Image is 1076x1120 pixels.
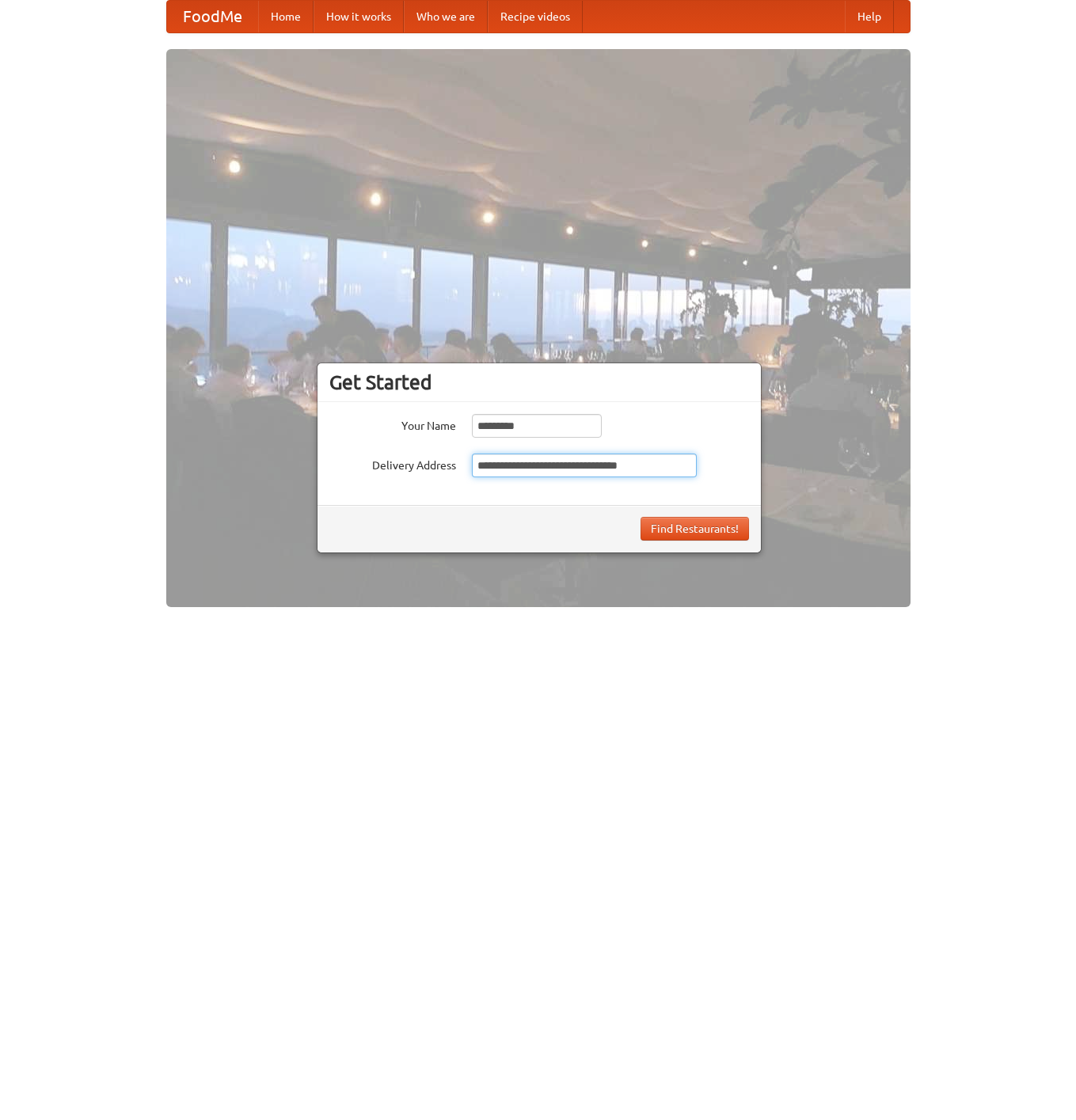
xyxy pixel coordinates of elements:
label: Your Name [329,414,456,434]
a: Who we are [404,1,488,32]
a: FoodMe [167,1,258,32]
a: How it works [314,1,404,32]
a: Home [258,1,314,32]
a: Help [845,1,894,32]
label: Delivery Address [329,454,456,473]
button: Find Restaurants! [641,517,749,541]
h3: Get Started [329,370,749,394]
a: Recipe videos [488,1,583,32]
